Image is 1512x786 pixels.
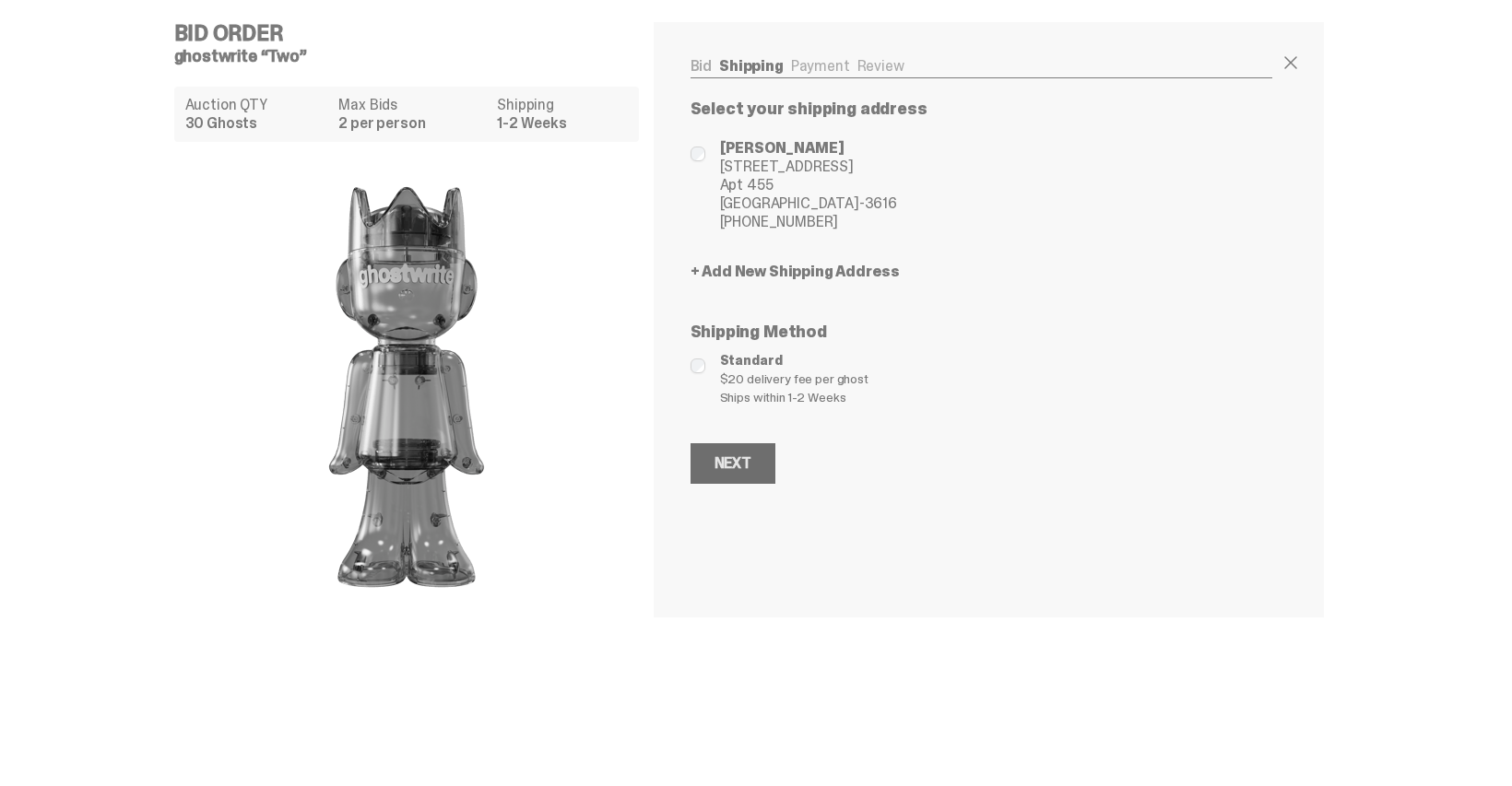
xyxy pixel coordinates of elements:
span: Apt 455 [720,176,897,194]
dt: Max Bids [338,98,486,112]
span: [PHONE_NUMBER] [720,213,897,231]
span: [STREET_ADDRESS] [720,158,897,176]
dt: Shipping [497,98,627,112]
a: Payment [791,56,850,76]
span: Ships within 1-2 Weeks [720,388,1273,406]
p: Select your shipping address [691,100,1273,117]
h5: ghostwrite “Two” [174,48,654,65]
p: Shipping Method [691,323,1273,340]
a: Bid [691,56,713,76]
dd: 2 per person [338,116,486,131]
span: Standard [720,351,1273,370]
span: $20 delivery fee per ghost [720,370,1273,388]
dt: Auction QTY [185,98,328,112]
a: Shipping [719,56,784,76]
span: [PERSON_NAME] [720,139,897,158]
div: Next [715,456,751,471]
a: + Add New Shipping Address [691,264,1273,279]
dd: 1-2 Weeks [497,116,627,131]
img: product image [222,157,591,617]
h4: Bid Order [174,22,654,44]
dd: 30 Ghosts [185,116,328,131]
span: [GEOGRAPHIC_DATA]-3616 [720,194,897,213]
button: Next [691,443,775,484]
